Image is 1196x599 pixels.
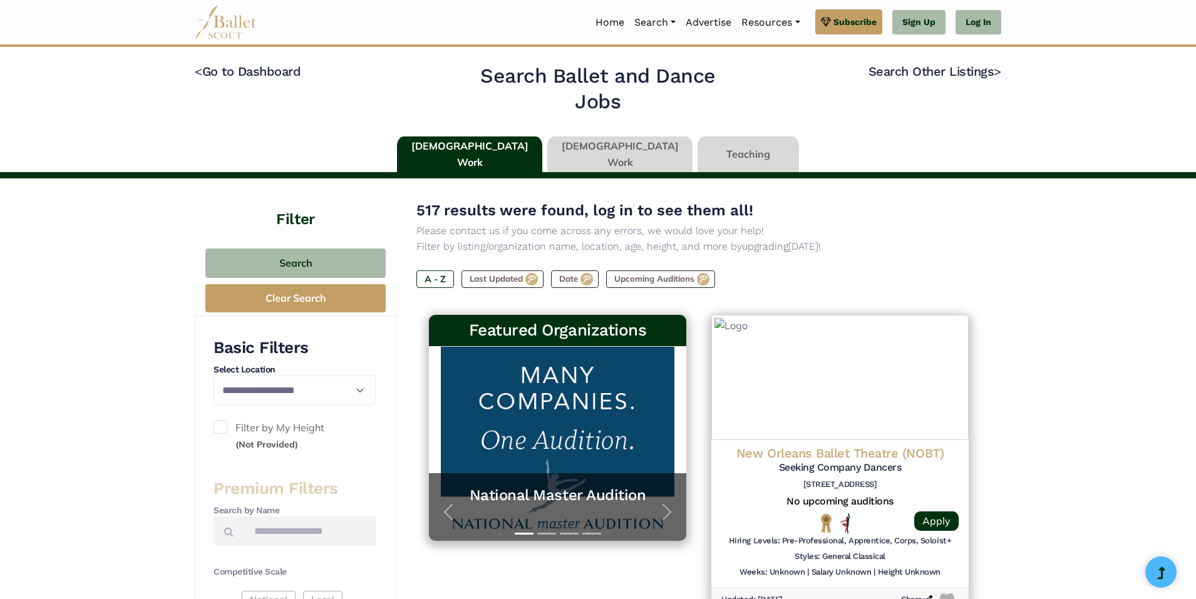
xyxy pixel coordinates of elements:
[721,495,959,508] h5: No upcoming auditions
[606,270,715,288] label: Upcoming Auditions
[195,63,202,79] code: <
[551,270,599,288] label: Date
[461,270,544,288] label: Last Updated
[721,461,959,474] h5: Seeking Company Dancers
[956,10,1001,35] a: Log In
[818,513,834,533] img: National
[815,9,882,34] a: Subscribe
[833,15,877,29] span: Subscribe
[695,136,802,173] li: Teaching
[994,63,1001,79] code: >
[681,9,736,36] a: Advertise
[740,567,805,578] h6: Weeks: Unknown
[721,479,959,490] h6: [STREET_ADDRESS]
[736,9,805,36] a: Resources
[214,420,376,452] label: Filter by My Height
[914,511,959,531] a: Apply
[582,526,601,541] button: Slide 4
[560,526,579,541] button: Slide 3
[545,136,695,173] li: [DEMOGRAPHIC_DATA] Work
[590,9,629,36] a: Home
[416,202,753,219] span: 517 results were found, log in to see them all!
[214,337,376,359] h3: Basic Filters
[235,439,298,450] small: (Not Provided)
[195,64,301,79] a: <Go to Dashboard
[874,567,875,578] h6: |
[892,10,946,35] a: Sign Up
[812,567,871,578] h6: Salary Unknown
[416,238,981,255] p: Filter by listing/organization name, location, age, height, and more by [DATE]!
[821,15,831,29] img: gem.svg
[214,566,376,578] h4: Competitive Scale
[439,320,676,341] h3: Featured Organizations
[629,9,681,36] a: Search
[721,445,959,461] h4: New Orleans Ballet Theatre (NOBT)
[711,315,969,440] img: Logo
[457,63,740,115] h2: Search Ballet and Dance Jobs
[195,178,396,230] h4: Filter
[214,504,376,517] h4: Search by Name
[416,223,981,239] p: Please contact us if you come across any errors, we would love your help!
[878,567,941,578] h6: Height Unknown
[394,136,545,173] li: [DEMOGRAPHIC_DATA] Work
[515,526,534,541] button: Slide 1
[795,551,885,562] h6: Styles: General Classical
[840,513,850,533] img: All
[537,526,556,541] button: Slide 2
[416,270,454,288] label: A - Z
[807,567,809,578] h6: |
[205,248,386,278] button: Search
[214,478,376,499] h3: Premium Filters
[729,536,951,546] h6: Hiring Levels: Pre-Professional, Apprentice, Corps, Soloist+
[205,284,386,312] button: Clear Search
[869,64,1001,79] a: Search Other Listings>
[441,486,674,505] a: National Master Audition
[244,516,376,546] input: Search by names...
[214,364,376,376] h4: Select Location
[742,240,788,252] a: upgrading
